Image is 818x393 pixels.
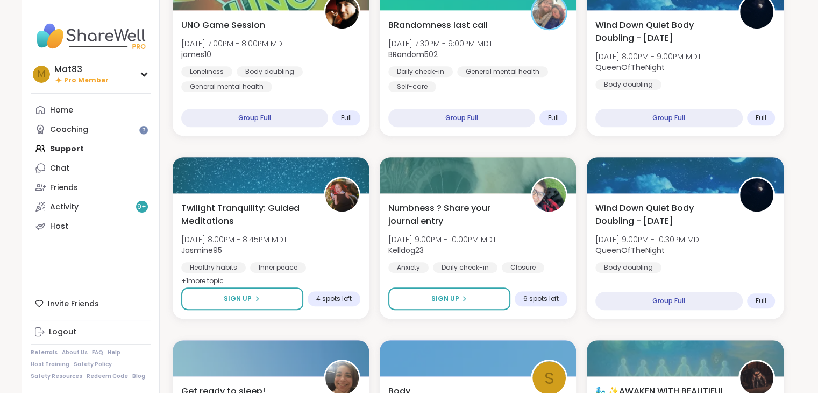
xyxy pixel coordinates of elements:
img: ShareWell Nav Logo [31,17,151,55]
b: Jasmine95 [181,245,222,256]
span: 4 spots left [316,294,352,303]
div: Activity [50,202,79,213]
b: QueenOfTheNight [595,245,665,256]
div: Chat [50,163,69,174]
span: [DATE] 9:00PM - 10:30PM MDT [595,234,703,245]
span: Numbness ? Share your journal entry [388,202,519,228]
a: Host [31,216,151,236]
a: Logout [31,322,151,342]
div: General mental health [457,66,548,77]
span: M [38,67,45,81]
div: Logout [49,327,76,338]
span: Pro Member [64,76,109,85]
img: Jasmine95 [325,178,359,212]
span: 9 + [137,202,146,212]
b: BRandom502 [388,49,438,60]
div: Invite Friends [31,294,151,313]
div: Body doubling [595,79,661,90]
span: 6 spots left [523,294,559,303]
span: Full [548,114,559,122]
div: General mental health [181,81,272,92]
span: Full [756,114,766,122]
button: Sign Up [181,287,303,310]
div: Group Full [595,292,742,310]
a: Chat [31,158,151,178]
img: QueenOfTheNight [740,178,773,212]
span: Sign Up [224,294,252,304]
a: FAQ [92,349,103,356]
div: Friends [50,183,78,193]
a: Help [108,349,120,356]
span: [DATE] 7:00PM - 8:00PM MDT [181,38,286,49]
a: Home [31,100,151,120]
div: Coaching [50,124,88,135]
span: [DATE] 8:00PM - 8:45PM MDT [181,234,287,245]
div: Daily check-in [388,66,453,77]
span: S [544,366,554,391]
div: Daily check-in [433,262,497,273]
div: Mat83 [54,64,109,75]
a: Coaching [31,120,151,139]
span: UNO Game Session [181,19,265,32]
span: [DATE] 9:00PM - 10:00PM MDT [388,234,496,245]
b: Kelldog23 [388,245,424,256]
div: Body doubling [237,66,303,77]
a: Safety Policy [74,361,112,368]
div: Group Full [595,109,742,127]
a: Host Training [31,361,69,368]
span: [DATE] 8:00PM - 9:00PM MDT [595,51,701,62]
b: QueenOfTheNight [595,62,665,73]
span: Wind Down Quiet Body Doubling - [DATE] [595,19,726,45]
button: Sign Up [388,287,510,310]
div: Host [50,221,68,232]
div: Healthy habits [181,262,246,273]
img: Kelldog23 [532,178,566,212]
iframe: Spotlight [139,126,148,135]
span: Full [756,297,766,305]
div: Body doubling [595,262,661,273]
div: Home [50,105,73,116]
span: Full [341,114,352,122]
a: About Us [62,349,88,356]
a: Activity9+ [31,197,151,216]
a: Friends [31,178,151,197]
span: [DATE] 7:30PM - 9:00PM MDT [388,38,493,49]
span: Twilight Tranquility: Guided Meditations [181,202,312,228]
a: Blog [132,373,145,380]
div: Group Full [181,109,328,127]
div: Inner peace [250,262,306,273]
span: Wind Down Quiet Body Doubling - [DATE] [595,202,726,228]
div: Closure [502,262,544,273]
div: Anxiety [388,262,429,273]
a: Redeem Code [87,373,128,380]
a: Referrals [31,349,58,356]
div: Self-care [388,81,436,92]
div: Group Full [388,109,535,127]
span: Sign Up [431,294,459,304]
span: BRandomness last call [388,19,488,32]
div: Loneliness [181,66,232,77]
b: james10 [181,49,211,60]
a: Safety Resources [31,373,82,380]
